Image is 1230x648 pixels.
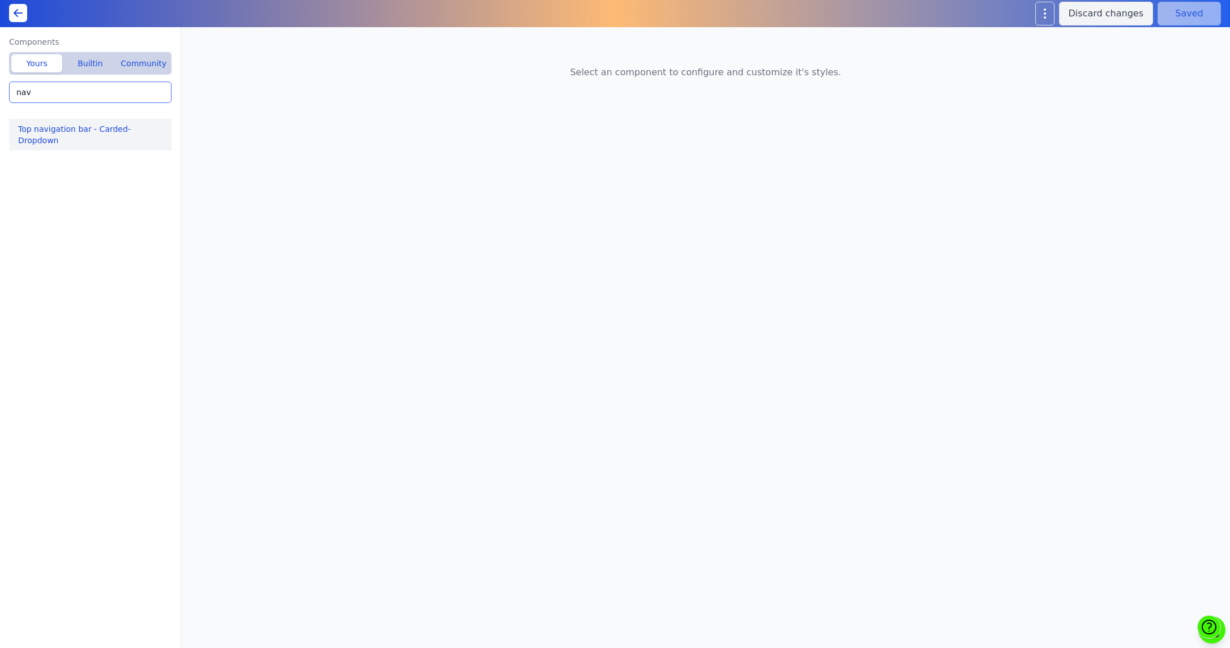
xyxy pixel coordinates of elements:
[9,81,172,103] input: Search your components
[1158,2,1221,25] button: Saved
[65,54,115,72] button: Builtin
[11,54,62,72] button: Yours
[118,54,169,72] button: Community
[9,119,176,151] button: Top navigation bar - Carded-Dropdown
[9,36,172,48] label: Components
[1059,2,1153,25] button: Discard changes
[570,66,841,79] p: Select an component to configure and customize it's styles.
